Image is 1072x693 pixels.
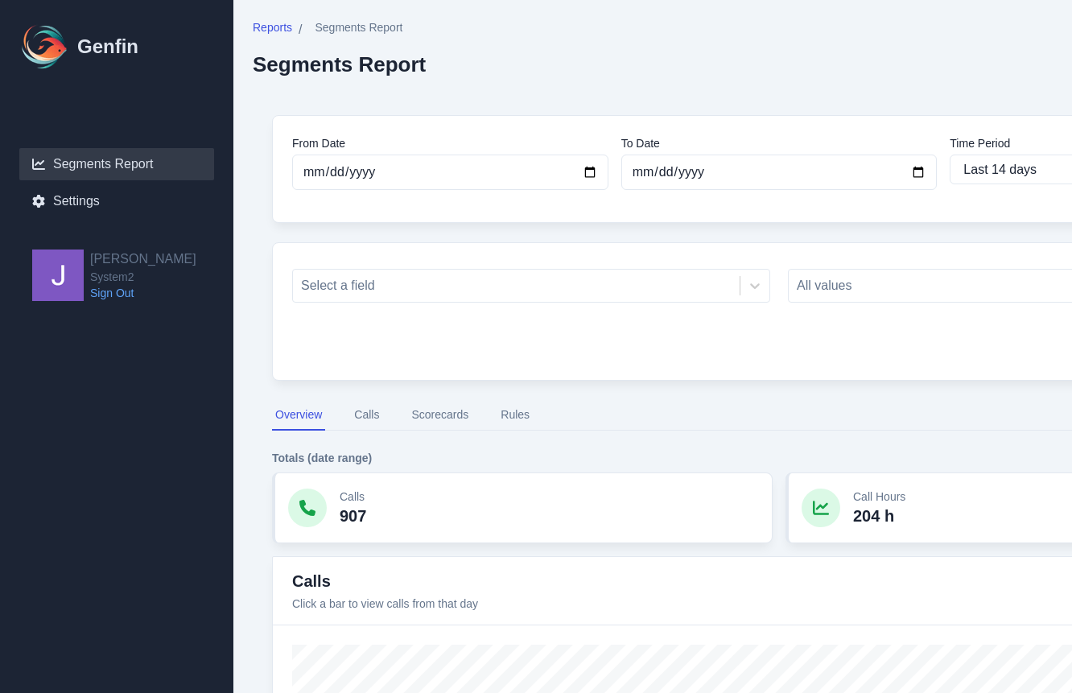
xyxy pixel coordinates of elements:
h2: Segments Report [253,52,426,76]
img: Logo [19,21,71,72]
p: Calls [340,489,366,505]
button: Calls [351,400,382,431]
img: Jordan Winfield [32,250,84,301]
span: / [299,20,302,39]
a: Segments Report [19,148,214,180]
a: Sign Out [90,285,196,301]
h3: Calls [292,570,478,592]
span: Segments Report [315,19,402,35]
p: 204 h [853,505,905,527]
a: Settings [19,185,214,217]
label: From Date [292,135,608,151]
button: Overview [272,400,325,431]
p: Click a bar to view calls from that day [292,596,478,612]
p: 907 [340,505,366,527]
h2: [PERSON_NAME] [90,250,196,269]
h1: Genfin [77,34,138,60]
label: To Date [621,135,938,151]
span: Reports [253,19,292,35]
p: Call Hours [853,489,905,505]
button: Scorecards [408,400,472,431]
span: System2 [90,269,196,285]
a: Reports [253,19,292,39]
button: Rules [497,400,533,431]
